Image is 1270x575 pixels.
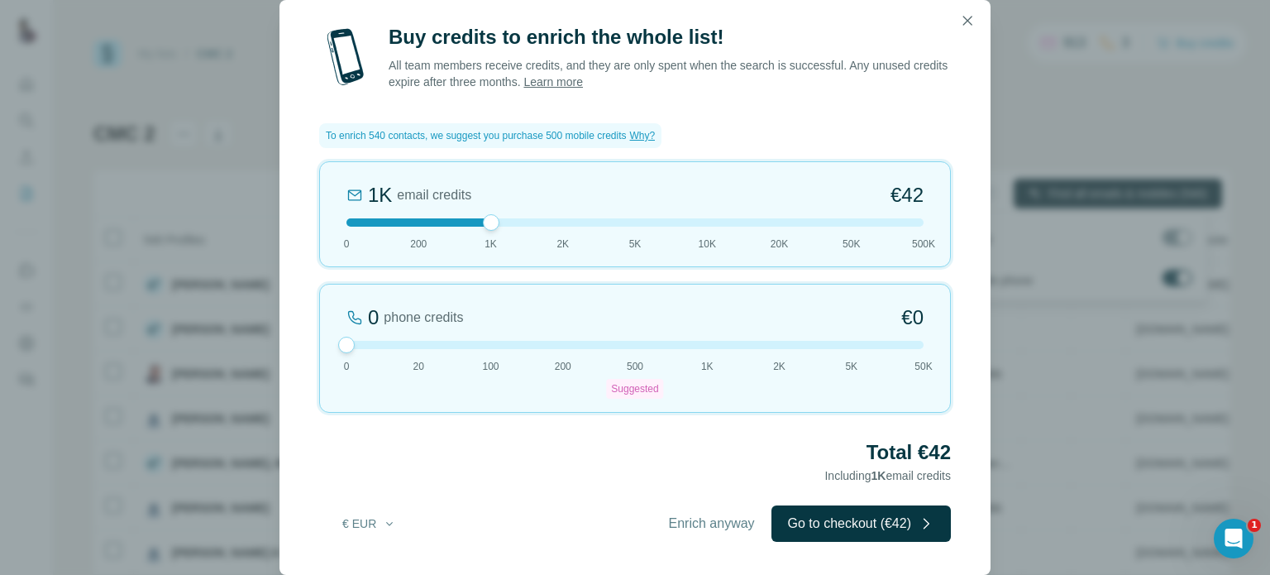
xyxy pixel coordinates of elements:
span: 0 [344,237,350,252]
span: phone credits [384,308,463,328]
button: € EUR [331,509,408,539]
span: email credits [397,185,471,205]
span: 10K [699,237,716,252]
span: 200 [555,359,571,374]
span: 20K [771,237,788,252]
span: 500K [912,237,935,252]
span: 1K [871,469,886,482]
span: 5K [845,359,857,374]
span: 500 [627,359,643,374]
span: 20 [413,359,424,374]
span: €42 [890,182,924,208]
div: Suggested [606,379,663,399]
span: 50K [843,237,860,252]
span: Why? [630,130,656,141]
span: 1K [485,237,497,252]
span: 1K [701,359,714,374]
div: 1K [368,182,392,208]
button: Enrich anyway [652,506,771,542]
span: 2K [556,237,569,252]
span: 100 [482,359,499,374]
span: 50K [914,359,932,374]
p: All team members receive credits, and they are only spent when the search is successful. Any unus... [389,57,951,90]
img: mobile-phone [319,24,372,90]
span: Including email credits [824,469,951,482]
iframe: Intercom live chat [1214,519,1253,558]
span: 1 [1248,519,1261,532]
span: To enrich 540 contacts, we suggest you purchase 500 mobile credits [326,128,627,143]
button: Go to checkout (€42) [771,506,951,542]
a: Learn more [523,75,583,89]
span: 5K [629,237,642,252]
span: €0 [901,304,924,331]
div: 0 [368,304,379,331]
span: 2K [773,359,785,374]
span: 200 [410,237,427,252]
span: Enrich anyway [669,514,755,534]
span: 0 [344,359,350,374]
h2: Total €42 [319,439,951,466]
